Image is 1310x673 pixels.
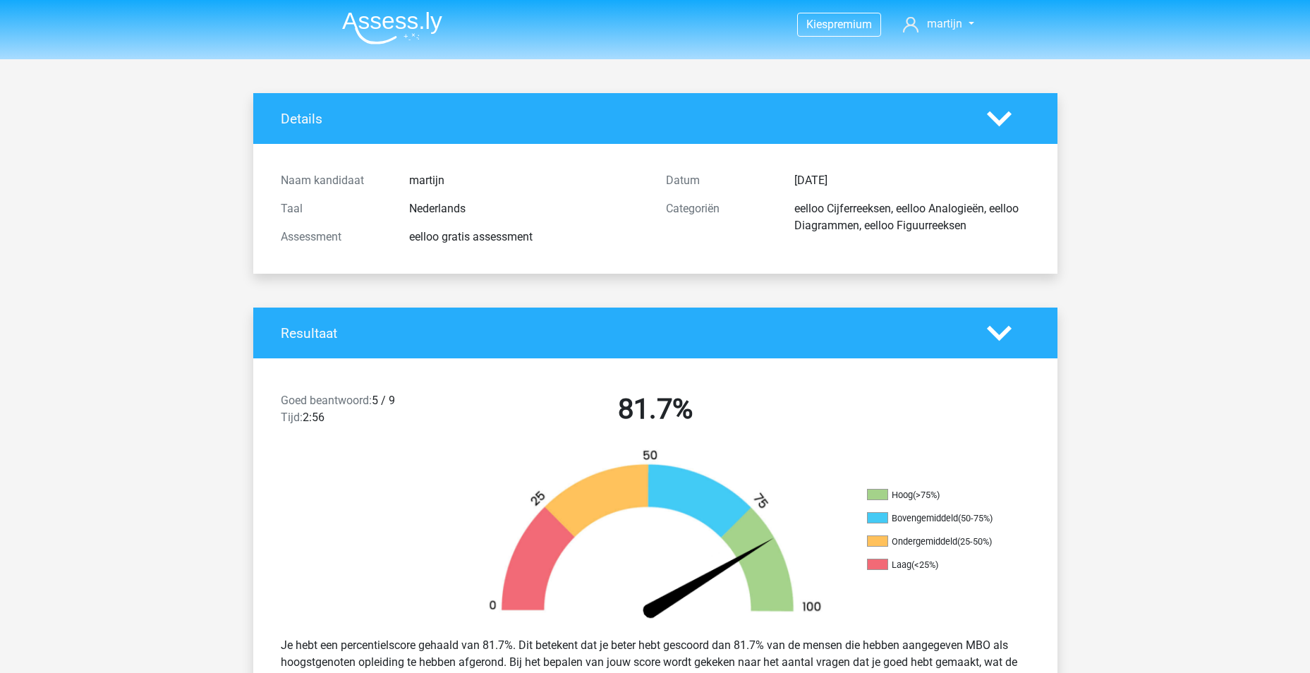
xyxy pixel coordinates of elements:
h4: Details [281,111,966,127]
h4: Resultaat [281,325,966,341]
div: Nederlands [399,200,655,217]
li: Bovengemiddeld [867,512,1008,525]
span: Tijd: [281,411,303,424]
a: Kiespremium [798,15,880,34]
div: eelloo gratis assessment [399,229,655,245]
span: martijn [927,17,962,30]
a: martijn [897,16,979,32]
li: Ondergemiddeld [867,535,1008,548]
span: premium [827,18,872,31]
li: Laag [867,559,1008,571]
div: Categoriën [655,200,784,234]
div: (50-75%) [958,513,993,523]
img: 82.0790d660cc64.png [465,449,846,626]
div: martijn [399,172,655,189]
img: Assessly [342,11,442,44]
span: Goed beantwoord: [281,394,372,407]
li: Hoog [867,489,1008,502]
div: Naam kandidaat [270,172,399,189]
div: [DATE] [784,172,1041,189]
span: Kies [806,18,827,31]
div: (>75%) [913,490,940,500]
div: eelloo Cijferreeksen, eelloo Analogieën, eelloo Diagrammen, eelloo Figuurreeksen [784,200,1041,234]
h2: 81.7% [473,392,837,426]
div: Datum [655,172,784,189]
div: 5 / 9 2:56 [270,392,463,432]
div: (25-50%) [957,536,992,547]
div: (<25%) [911,559,938,570]
div: Taal [270,200,399,217]
div: Assessment [270,229,399,245]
